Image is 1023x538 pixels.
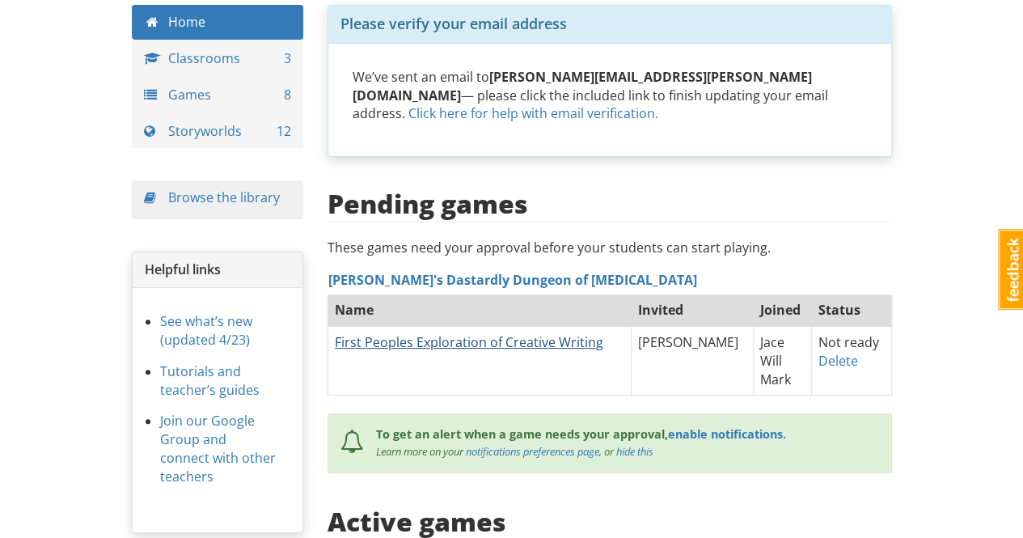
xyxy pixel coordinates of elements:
[760,371,791,388] span: Mark
[818,352,858,370] a: Delete
[753,294,811,327] th: Joined
[160,312,252,349] a: See what’s new (updated 4/23)
[160,412,276,485] a: Join our Google Group and connect with other teachers
[168,189,280,206] a: Browse the library
[328,507,506,536] h2: Active games
[132,78,304,112] a: Games 8
[328,294,632,327] th: Name
[284,49,291,68] span: 3
[376,444,653,459] em: Learn more on your , or
[133,252,303,288] div: Helpful links
[160,362,260,399] a: Tutorials and teacher’s guides
[277,122,291,141] span: 12
[760,352,782,370] span: Will
[335,333,603,351] a: First Peoples Exploration of Creative Writing
[466,444,599,459] a: notifications preferences page
[353,68,812,104] strong: [PERSON_NAME][EMAIL_ADDRESS][PERSON_NAME][DOMAIN_NAME]
[408,104,658,122] a: Click here for help with email verification.
[328,239,892,257] p: These games need your approval before your students can start playing.
[616,444,653,459] a: hide this
[132,114,304,149] a: Storyworlds 12
[353,68,867,124] p: We’ve sent an email to — please click the included link to finish updating your email address.
[811,294,891,327] th: Status
[132,41,304,76] a: Classrooms 3
[668,426,786,442] a: enable notifications.
[638,333,738,351] span: [PERSON_NAME]
[760,333,784,351] span: Jace
[132,5,304,40] a: Home
[328,189,528,218] h2: Pending games
[631,294,753,327] th: Invited
[284,86,291,104] span: 8
[328,271,697,289] a: [PERSON_NAME]'s Dastardly Dungeon of [MEDICAL_DATA]
[340,14,567,33] span: Please verify your email address
[376,426,668,442] span: To get an alert when a game needs your approval,
[818,333,879,351] span: Not ready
